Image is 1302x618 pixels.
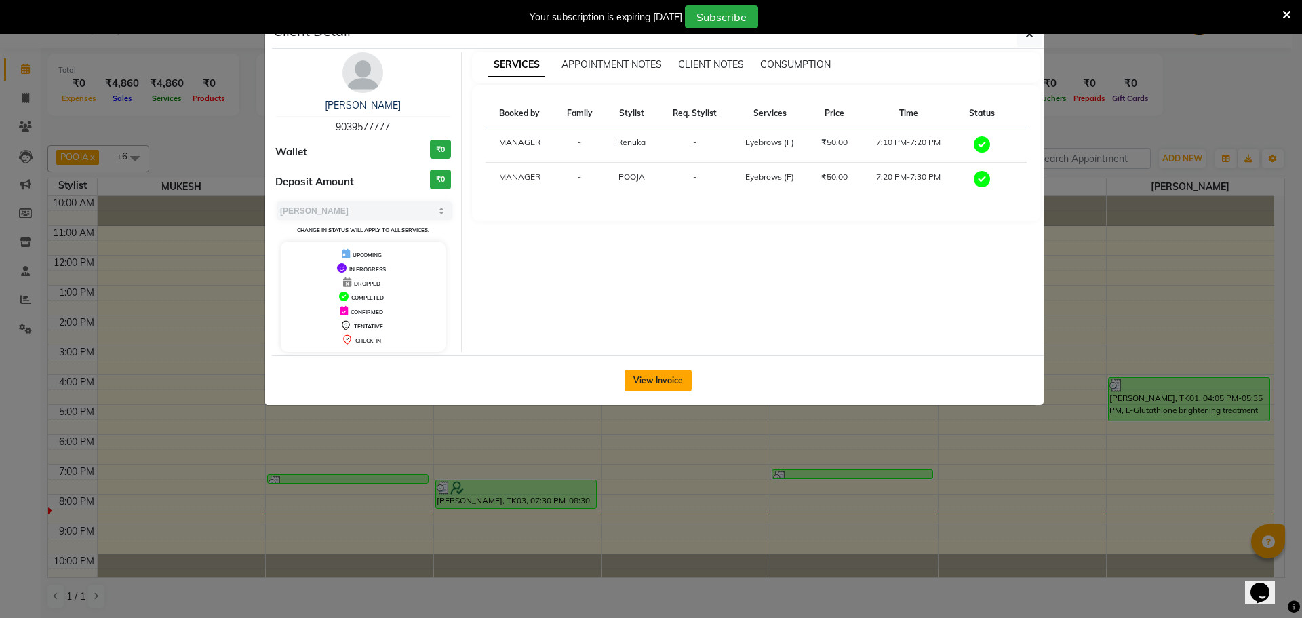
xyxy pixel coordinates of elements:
[658,128,731,163] td: -
[731,99,809,128] th: Services
[860,163,957,197] td: 7:20 PM-7:30 PM
[275,174,354,190] span: Deposit Amount
[554,163,604,197] td: -
[739,136,801,149] div: Eyebrows (F)
[685,5,758,28] button: Subscribe
[817,171,852,183] div: ₹50.00
[957,99,1007,128] th: Status
[336,121,390,133] span: 9039577777
[486,99,555,128] th: Booked by
[351,309,383,315] span: CONFIRMED
[739,171,801,183] div: Eyebrows (F)
[860,99,957,128] th: Time
[486,163,555,197] td: MANAGER
[353,252,382,258] span: UPCOMING
[618,172,645,182] span: POOJA
[625,370,692,391] button: View Invoice
[430,170,451,189] h3: ₹0
[351,294,384,301] span: COMPLETED
[275,144,307,160] span: Wallet
[354,280,380,287] span: DROPPED
[349,266,386,273] span: IN PROGRESS
[678,58,744,71] span: CLIENT NOTES
[561,58,662,71] span: APPOINTMENT NOTES
[342,52,383,93] img: avatar
[297,227,429,233] small: Change in status will apply to all services.
[530,10,682,24] div: Your subscription is expiring [DATE]
[430,140,451,159] h3: ₹0
[355,337,381,344] span: CHECK-IN
[860,128,957,163] td: 7:10 PM-7:20 PM
[486,128,555,163] td: MANAGER
[817,136,852,149] div: ₹50.00
[658,99,731,128] th: Req. Stylist
[809,99,861,128] th: Price
[488,53,545,77] span: SERVICES
[325,99,401,111] a: [PERSON_NAME]
[554,128,604,163] td: -
[605,99,658,128] th: Stylist
[760,58,831,71] span: CONSUMPTION
[617,137,646,147] span: Renuka
[658,163,731,197] td: -
[354,323,383,330] span: TENTATIVE
[1245,564,1288,604] iframe: chat widget
[554,99,604,128] th: Family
